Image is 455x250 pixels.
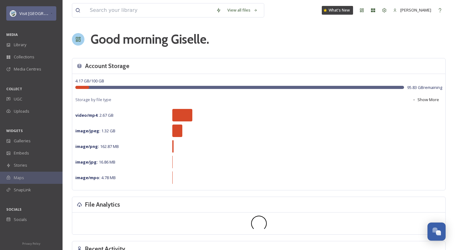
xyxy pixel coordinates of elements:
strong: image/jpeg : [75,128,100,134]
strong: video/mp4 : [75,112,99,118]
strong: image/jpg : [75,159,98,165]
a: [PERSON_NAME] [390,4,434,16]
span: 162.87 MB [75,144,119,149]
span: Collections [14,54,34,60]
span: Galleries [14,138,31,144]
span: Media Centres [14,66,41,72]
span: Stories [14,162,27,168]
span: UGC [14,96,22,102]
strong: image/png : [75,144,99,149]
span: Privacy Policy [22,242,40,246]
span: Uploads [14,108,29,114]
span: Embeds [14,150,29,156]
span: Storage by file type [75,97,111,103]
h1: Good morning Giselle . [91,30,209,49]
span: [PERSON_NAME] [400,7,431,13]
span: 1.32 GB [75,128,115,134]
span: SnapLink [14,187,31,193]
span: Visit [GEOGRAPHIC_DATA] Parks [19,10,79,16]
input: Search your library [87,3,213,17]
span: 2.67 GB [75,112,114,118]
img: download.png [10,10,16,17]
span: SOCIALS [6,207,22,212]
span: 95.83 GB remaining [407,85,442,91]
span: 16.86 MB [75,159,115,165]
a: Privacy Policy [22,239,40,247]
strong: image/mpo : [75,175,100,180]
h3: Account Storage [85,61,129,71]
span: 4.17 GB / 100 GB [75,78,104,84]
span: Socials [14,217,27,223]
button: Show More [409,94,442,106]
span: Maps [14,175,24,181]
button: Open Chat [427,223,446,241]
span: 4.78 MB [75,175,116,180]
a: View all files [224,4,261,16]
h3: File Analytics [85,200,120,209]
span: Library [14,42,26,48]
span: MEDIA [6,32,18,37]
span: WIDGETS [6,128,23,133]
a: What's New [322,6,353,15]
span: COLLECT [6,86,22,91]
